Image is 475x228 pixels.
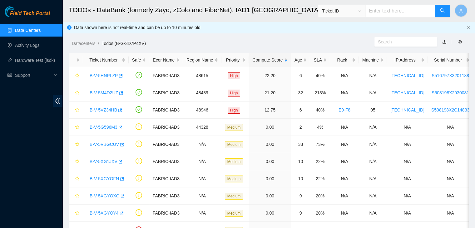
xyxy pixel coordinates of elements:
[428,136,473,153] td: N/A
[5,11,50,19] a: Akamai TechnologiesField Tech Portal
[136,192,142,199] span: exclamation-circle
[136,158,142,164] span: exclamation-circle
[330,119,359,136] td: N/A
[249,119,291,136] td: 0.00
[322,6,361,16] span: Ticket ID
[72,122,80,132] button: star
[72,139,80,149] button: star
[75,108,79,113] span: star
[136,175,142,181] span: exclamation-circle
[225,158,243,165] span: Medium
[149,153,183,170] td: FABRIC-IAD3
[75,142,79,147] span: star
[359,102,387,119] td: 05
[440,8,445,14] span: search
[330,136,359,153] td: N/A
[330,170,359,187] td: N/A
[15,43,40,48] a: Activity Logs
[90,73,118,78] a: B-V-5HNPLZP
[72,71,80,81] button: star
[330,187,359,205] td: N/A
[365,5,435,17] input: Enter text here...
[291,119,310,136] td: 2
[225,193,243,200] span: Medium
[387,170,428,187] td: N/A
[387,153,428,170] td: N/A
[330,153,359,170] td: N/A
[249,84,291,102] td: 21.20
[90,107,117,112] a: B-V-5VZ34HB
[428,170,473,187] td: N/A
[183,205,221,222] td: N/A
[136,89,142,96] span: check-circle
[183,119,221,136] td: 44328
[7,73,12,77] span: read
[149,67,183,84] td: FABRIC-IAD3
[101,41,146,46] a: Todos (B-G-3D7P4XV)
[339,107,350,112] a: E9-F8
[75,176,79,181] span: star
[183,84,221,102] td: 48489
[330,67,359,84] td: N/A
[310,153,330,170] td: 22%
[291,136,310,153] td: 33
[75,91,79,96] span: star
[228,90,240,97] span: High
[98,41,99,46] span: /
[291,205,310,222] td: 9
[310,136,330,153] td: 73%
[249,205,291,222] td: 0.00
[75,159,79,164] span: star
[75,73,79,78] span: star
[387,205,428,222] td: N/A
[183,187,221,205] td: N/A
[359,170,387,187] td: N/A
[310,170,330,187] td: 22%
[435,5,450,17] button: search
[228,72,240,79] span: High
[359,136,387,153] td: N/A
[149,119,183,136] td: FABRIC-IAD3
[72,105,80,115] button: star
[183,136,221,153] td: N/A
[90,159,117,164] a: B-V-5XG1JXV
[72,88,80,98] button: star
[149,84,183,102] td: FABRIC-IAD3
[359,119,387,136] td: N/A
[310,187,330,205] td: 20%
[432,73,469,78] a: S516797X3201188
[136,123,142,130] span: exclamation-circle
[228,107,240,114] span: High
[432,90,469,95] a: S508198X2930081
[90,176,119,181] a: B-V-5XGYOFN
[378,38,428,45] input: Search
[431,107,469,112] a: S508198X2C14833
[183,67,221,84] td: 48615
[75,125,79,130] span: star
[53,95,62,107] span: double-left
[75,211,79,216] span: star
[459,7,463,15] span: A
[15,58,55,63] a: Hardware Test (isok)
[72,174,80,184] button: star
[387,136,428,153] td: N/A
[72,156,80,166] button: star
[442,39,447,44] a: download
[15,69,52,82] span: Support
[458,40,462,44] span: eye
[310,205,330,222] td: 20%
[149,102,183,119] td: FABRIC-IAD3
[149,136,183,153] td: FABRIC-IAD3
[428,153,473,170] td: N/A
[90,125,117,130] a: B-V-5G596M3
[359,187,387,205] td: N/A
[467,26,470,30] button: close
[5,6,32,17] img: Akamai Technologies
[330,84,359,102] td: N/A
[310,119,330,136] td: 4%
[438,37,451,47] button: download
[310,67,330,84] td: 40%
[225,124,243,131] span: Medium
[467,26,470,29] span: close
[310,84,330,102] td: 213%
